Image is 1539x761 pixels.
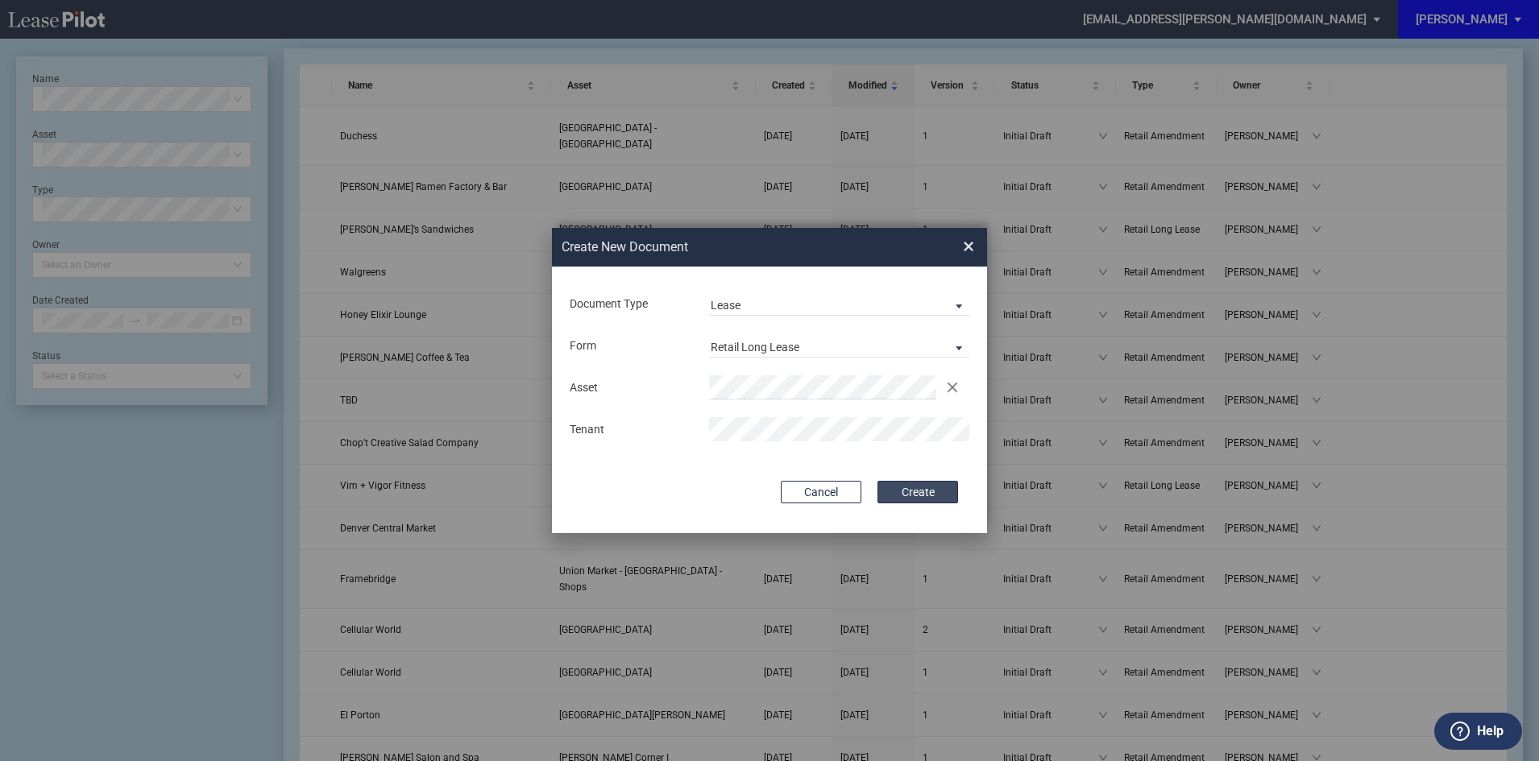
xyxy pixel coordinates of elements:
[877,481,958,503] button: Create
[709,333,969,358] md-select: Lease Form: Retail Long Lease
[781,481,861,503] button: Cancel
[711,299,740,312] div: Lease
[560,296,699,312] div: Document Type
[1477,721,1504,742] label: Help
[711,341,799,354] div: Retail Long Lease
[552,228,987,534] md-dialog: Create New ...
[560,338,699,354] div: Form
[560,380,699,396] div: Asset
[709,292,969,316] md-select: Document Type: Lease
[562,238,905,256] h2: Create New Document
[963,234,974,259] span: ×
[560,422,699,438] div: Tenant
